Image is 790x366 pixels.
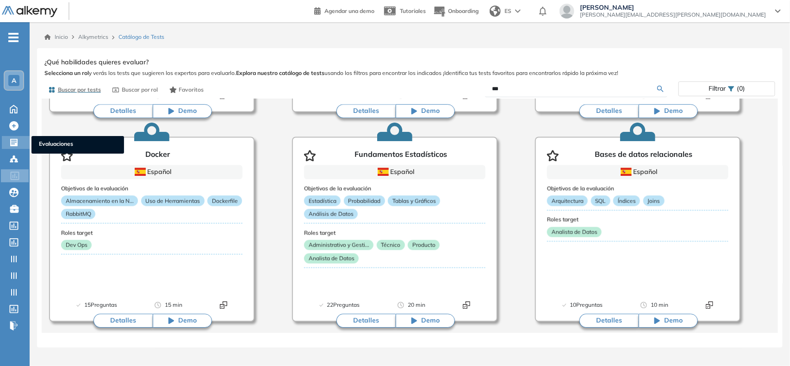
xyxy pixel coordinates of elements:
[61,230,243,236] h3: Roles target
[153,314,212,328] button: Demo
[448,7,479,14] span: Onboarding
[61,196,138,206] p: Almacenamiento en la N...
[304,254,359,264] p: Analista de Datos
[570,301,603,310] span: 10 Preguntas
[178,316,197,326] span: Demo
[613,196,640,206] p: Índices
[178,107,197,116] span: Demo
[621,168,632,176] img: ESP
[579,314,639,328] button: Detalles
[378,168,389,176] img: ESP
[58,86,101,94] span: Buscar por tests
[433,1,479,21] button: Onboarding
[304,240,373,250] p: Administrativo y Gesti...
[396,105,455,118] button: Demo
[580,11,766,19] span: [PERSON_NAME][EMAIL_ADDRESS][PERSON_NAME][DOMAIN_NAME]
[421,107,440,116] span: Demo
[12,77,16,84] span: A
[515,9,521,13] img: arrow
[146,150,170,161] p: Docker
[165,301,182,310] span: 15 min
[664,107,683,116] span: Demo
[591,196,610,206] p: SQL
[664,316,683,326] span: Demo
[304,230,485,236] h3: Roles target
[737,82,745,95] span: (0)
[547,217,728,223] h3: Roles target
[388,196,440,206] p: Tablas y Gráficos
[595,150,693,161] p: Bases de datos relacionales
[580,4,766,11] span: [PERSON_NAME]
[709,82,726,95] span: Filtrar
[304,209,358,219] p: Análisis de Datos
[396,314,455,328] button: Demo
[44,69,775,77] span: y verás los tests que sugieren los expertos para evaluarlo. usando los filtros para encontrar los...
[400,7,426,14] span: Tutoriales
[44,82,105,98] button: Buscar por tests
[8,37,19,38] i: -
[579,105,639,118] button: Detalles
[324,7,374,14] span: Agendar una demo
[639,314,698,328] button: Demo
[166,82,208,98] button: Favoritos
[44,69,89,76] b: Selecciona un rol
[61,209,95,219] p: RabbitMQ
[153,105,212,118] button: Demo
[463,302,470,309] img: Format test logo
[336,105,396,118] button: Detalles
[135,168,146,176] img: ESP
[336,314,396,328] button: Detalles
[108,82,162,98] button: Buscar por rol
[377,240,405,250] p: Técnico
[580,167,696,177] div: Español
[408,301,425,310] span: 20 min
[337,167,453,177] div: Español
[408,240,440,250] p: Producto
[421,316,440,326] span: Demo
[504,7,511,15] span: ES
[93,314,153,328] button: Detalles
[639,105,698,118] button: Demo
[44,33,68,41] a: Inicio
[355,150,447,161] p: Fundamentos Estadísticos
[547,227,602,237] p: Analista de Datos
[706,302,713,309] img: Format test logo
[78,33,108,40] span: Alkymetrics
[84,301,117,310] span: 15 Preguntas
[220,302,227,309] img: Format test logo
[304,196,341,206] p: Estadística
[304,186,485,192] h3: Objetivos de la evaluación
[141,196,205,206] p: Uso de Herramientas
[547,186,728,192] h3: Objetivos de la evaluación
[490,6,501,17] img: world
[547,196,588,206] p: Arquitectura
[61,186,243,192] h3: Objetivos de la evaluación
[44,57,149,67] span: ¿Qué habilidades quieres evaluar?
[93,105,153,118] button: Detalles
[94,167,210,177] div: Español
[327,301,360,310] span: 22 Preguntas
[314,5,374,16] a: Agendar una demo
[651,301,668,310] span: 10 min
[643,196,665,206] p: Joins
[179,86,204,94] span: Favoritos
[2,6,57,18] img: Logo
[61,240,92,250] p: Dev Ops
[207,196,242,206] p: Dockerfile
[118,33,164,41] span: Catálogo de Tests
[344,196,385,206] p: Probabilidad
[39,140,117,150] span: Evaluaciones
[236,69,324,76] b: Explora nuestro catálogo de tests
[122,86,158,94] span: Buscar por rol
